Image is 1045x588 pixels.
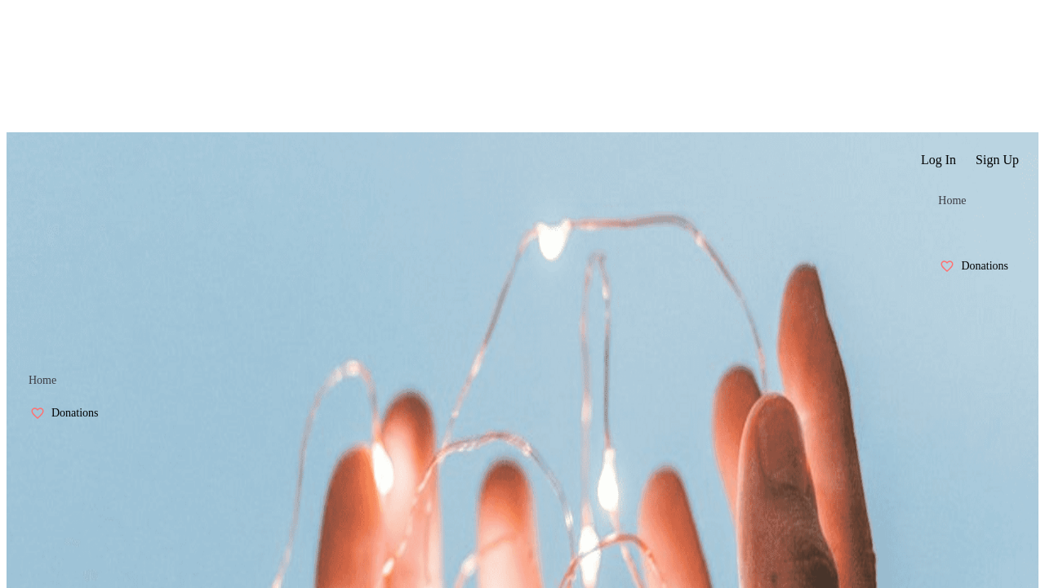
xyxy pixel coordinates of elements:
span: Donations [51,407,99,420]
a: Donations [926,250,1029,283]
span: Log In [921,153,956,167]
span: Sign Up [976,153,1019,167]
span: Home [938,194,966,207]
button: Sign Up [966,144,1029,176]
a: Home [16,364,69,397]
span: Donations [961,260,1008,273]
button: Log In [911,144,966,176]
span: Home [29,374,56,387]
a: Home [926,185,978,217]
a: Donations [16,397,119,430]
